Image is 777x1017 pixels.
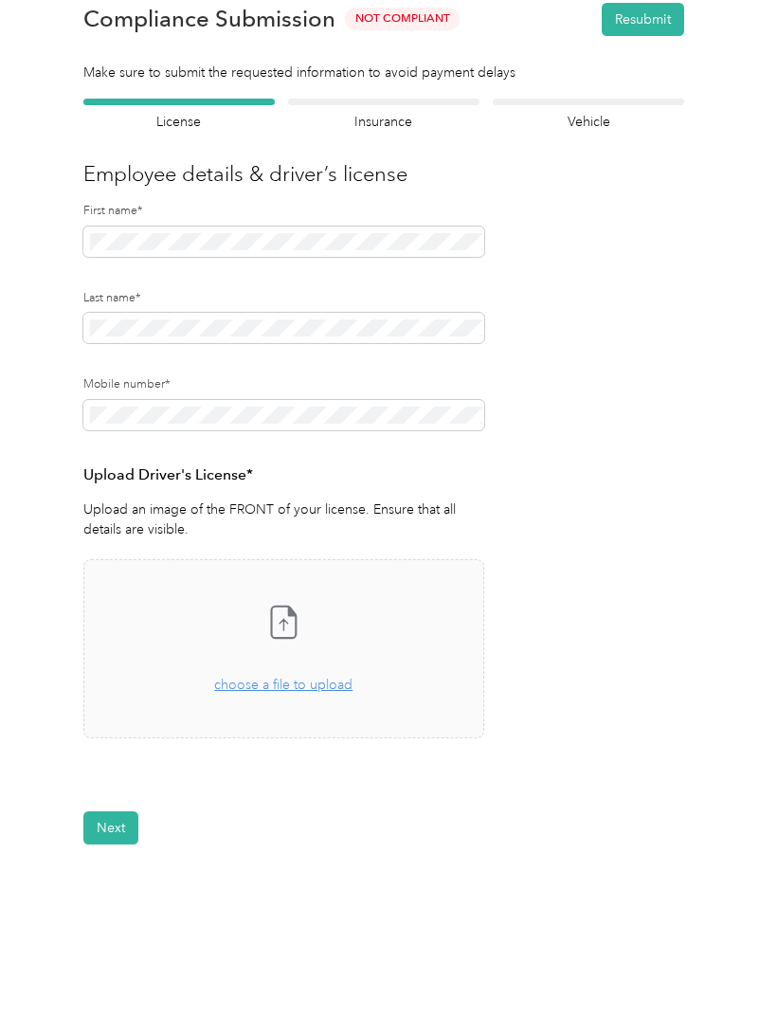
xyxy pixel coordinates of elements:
div: Make sure to submit the requested information to avoid payment delays [83,63,684,82]
p: Upload an image of the FRONT of your license. Ensure that all details are visible. [83,499,484,539]
h4: Vehicle [493,112,684,132]
button: Resubmit [602,3,684,36]
span: choose a file to upload [84,560,483,737]
button: Next [83,811,138,844]
h4: Insurance [288,112,479,132]
span: choose a file to upload [214,677,352,693]
label: Last name* [83,290,484,307]
span: Not Compliant [345,8,460,29]
label: Mobile number* [83,376,484,393]
h3: Employee details & driver’s license [83,158,684,190]
h3: Upload Driver's License* [83,463,484,487]
label: First name* [83,203,484,220]
h4: License [83,112,275,132]
iframe: Everlance-gr Chat Button Frame [671,911,777,1017]
h1: Compliance Submission [83,6,335,32]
